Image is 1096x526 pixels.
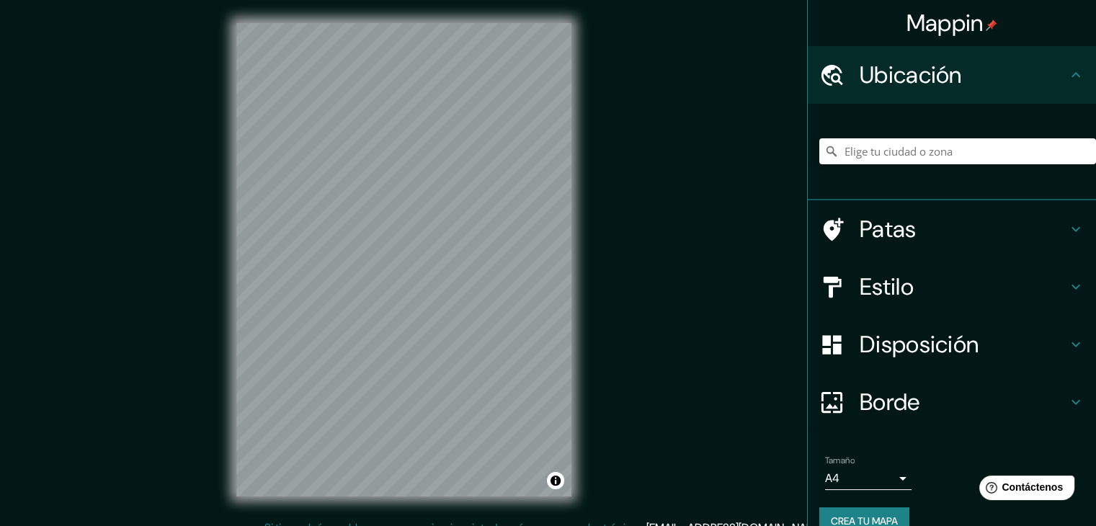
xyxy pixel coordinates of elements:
div: Estilo [808,258,1096,316]
font: Tamaño [825,455,855,466]
div: A4 [825,467,912,490]
div: Patas [808,200,1096,258]
font: Patas [860,214,917,244]
font: Ubicación [860,60,962,90]
canvas: Mapa [236,23,571,496]
font: A4 [825,471,839,486]
img: pin-icon.png [986,19,997,31]
iframe: Lanzador de widgets de ayuda [968,470,1080,510]
button: Activar o desactivar atribución [547,472,564,489]
font: Disposición [860,329,979,360]
input: Elige tu ciudad o zona [819,138,1096,164]
font: Estilo [860,272,914,302]
font: Borde [860,387,920,417]
div: Disposición [808,316,1096,373]
div: Ubicación [808,46,1096,104]
div: Borde [808,373,1096,431]
font: Mappin [906,8,984,38]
